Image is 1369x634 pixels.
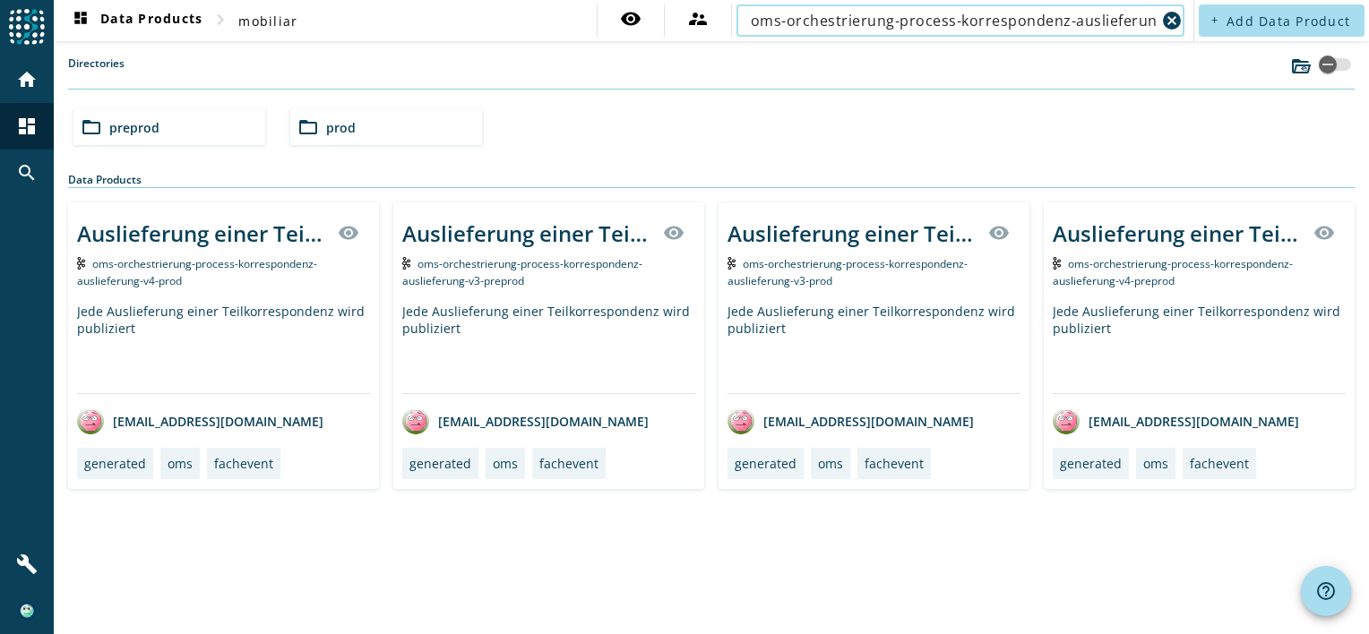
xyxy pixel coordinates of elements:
img: avatar [402,407,429,434]
mat-icon: home [16,69,38,90]
div: Data Products [68,172,1355,188]
div: oms [818,455,843,472]
mat-icon: help_outline [1315,580,1337,602]
span: prod [326,119,356,136]
div: [EMAIL_ADDRESS][DOMAIN_NAME] [728,407,974,434]
img: 1b0cbec40d024048646a4872776d4bf0 [18,602,36,620]
span: preprod [109,119,159,136]
span: Kafka Topic: oms-orchestrierung-process-korrespondenz-auslieferung-v3-prod [728,256,968,288]
img: avatar [77,407,104,434]
img: Kafka Topic: oms-orchestrierung-process-korrespondenz-auslieferung-v3-preprod [402,257,410,270]
span: Kafka Topic: oms-orchestrierung-process-korrespondenz-auslieferung-v4-preprod [1053,256,1293,288]
mat-icon: cancel [1161,10,1183,31]
div: [EMAIL_ADDRESS][DOMAIN_NAME] [1053,407,1299,434]
mat-icon: visibility [620,8,641,30]
div: Auslieferung einer Teilkorrespondenz [77,218,327,248]
div: fachevent [1190,455,1249,472]
div: fachevent [214,455,273,472]
mat-icon: dashboard [16,116,38,137]
div: oms [168,455,193,472]
mat-icon: visibility [663,222,684,244]
div: [EMAIL_ADDRESS][DOMAIN_NAME] [402,407,649,434]
button: Clear [1159,8,1184,33]
div: Jede Auslieferung einer Teilkorrespondenz wird publiziert [1053,303,1346,393]
div: generated [1060,455,1122,472]
mat-icon: add [1210,15,1219,25]
input: Search (% or * for wildcards) [751,10,1156,31]
div: generated [735,455,796,472]
mat-icon: folder_open [297,116,319,138]
button: mobiliar [231,4,305,37]
img: Kafka Topic: oms-orchestrierung-process-korrespondenz-auslieferung-v3-prod [728,257,736,270]
img: Kafka Topic: oms-orchestrierung-process-korrespondenz-auslieferung-v4-preprod [1053,257,1061,270]
div: Auslieferung einer Teilkorrespondenz [728,218,977,248]
div: Jede Auslieferung einer Teilkorrespondenz wird publiziert [77,303,370,393]
mat-icon: folder_open [81,116,102,138]
mat-icon: visibility [988,222,1010,244]
div: generated [409,455,471,472]
span: Data Products [70,10,202,31]
img: Kafka Topic: oms-orchestrierung-process-korrespondenz-auslieferung-v4-prod [77,257,85,270]
span: Kafka Topic: oms-orchestrierung-process-korrespondenz-auslieferung-v3-preprod [402,256,642,288]
img: avatar [728,407,754,434]
mat-icon: supervisor_account [687,8,709,30]
div: fachevent [865,455,924,472]
img: avatar [1053,407,1080,434]
div: Auslieferung einer Teilkorrespondenz [1053,218,1303,248]
span: Kafka Topic: oms-orchestrierung-process-korrespondenz-auslieferung-v4-prod [77,256,317,288]
span: mobiliar [238,13,297,30]
mat-icon: dashboard [70,10,91,31]
label: Directories [68,56,125,89]
mat-icon: visibility [1313,222,1335,244]
div: oms [1143,455,1168,472]
div: Jede Auslieferung einer Teilkorrespondenz wird publiziert [728,303,1020,393]
mat-icon: build [16,553,38,575]
mat-icon: chevron_right [210,9,231,30]
mat-icon: visibility [338,222,359,244]
button: Add Data Product [1199,4,1365,37]
button: Data Products [63,4,210,37]
mat-icon: search [16,162,38,184]
div: oms [493,455,518,472]
div: generated [84,455,146,472]
div: Jede Auslieferung einer Teilkorrespondenz wird publiziert [402,303,695,393]
span: Add Data Product [1227,13,1350,30]
div: Auslieferung einer Teilkorrespondenz [402,218,652,248]
img: spoud-logo.svg [9,9,45,45]
div: fachevent [539,455,598,472]
div: [EMAIL_ADDRESS][DOMAIN_NAME] [77,407,323,434]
